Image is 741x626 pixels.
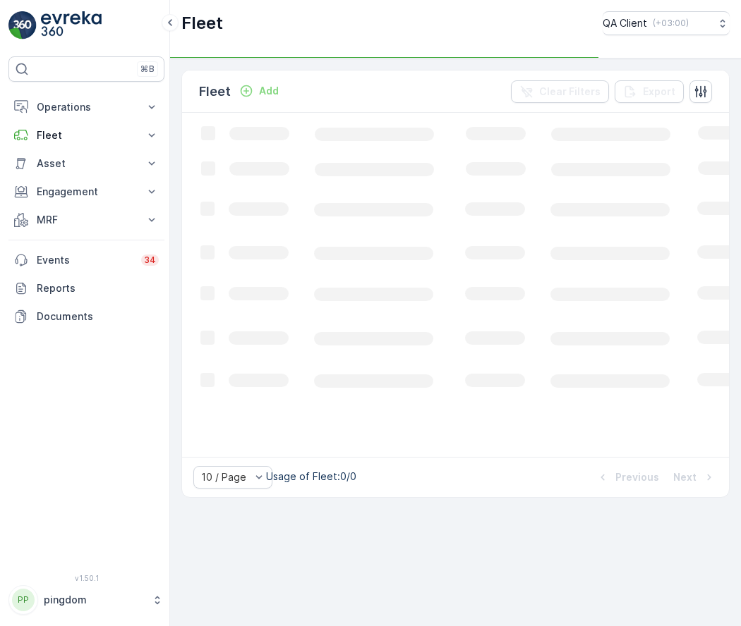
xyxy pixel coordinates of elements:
[8,574,164,582] span: v 1.50.1
[653,18,689,29] p: ( +03:00 )
[8,274,164,302] a: Reports
[12,589,35,611] div: PP
[44,593,145,607] p: pingdom
[37,185,136,199] p: Engagement
[539,85,601,99] p: Clear Filters
[199,82,231,102] p: Fleet
[511,80,609,103] button: Clear Filters
[259,84,279,98] p: Add
[140,63,155,75] p: ⌘B
[603,11,730,35] button: QA Client(+03:00)
[234,82,284,99] button: Add
[8,11,37,39] img: logo
[603,16,647,30] p: QA Client
[8,121,164,149] button: Fleet
[37,309,159,324] p: Documents
[8,149,164,178] button: Asset
[37,213,136,227] p: MRF
[37,100,136,114] p: Operations
[594,469,661,486] button: Previous
[615,80,684,103] button: Export
[643,85,675,99] p: Export
[615,470,659,484] p: Previous
[41,11,102,39] img: logo_light-DOdMpM7g.png
[37,281,159,295] p: Reports
[673,470,697,484] p: Next
[266,469,356,484] p: Usage of Fleet : 0/0
[8,206,164,234] button: MRF
[37,253,133,267] p: Events
[8,302,164,331] a: Documents
[37,128,136,142] p: Fleet
[8,246,164,274] a: Events34
[144,254,156,266] p: 34
[8,585,164,615] button: PPpingdom
[181,12,223,35] p: Fleet
[672,469,718,486] button: Next
[37,156,136,171] p: Asset
[8,178,164,206] button: Engagement
[8,93,164,121] button: Operations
